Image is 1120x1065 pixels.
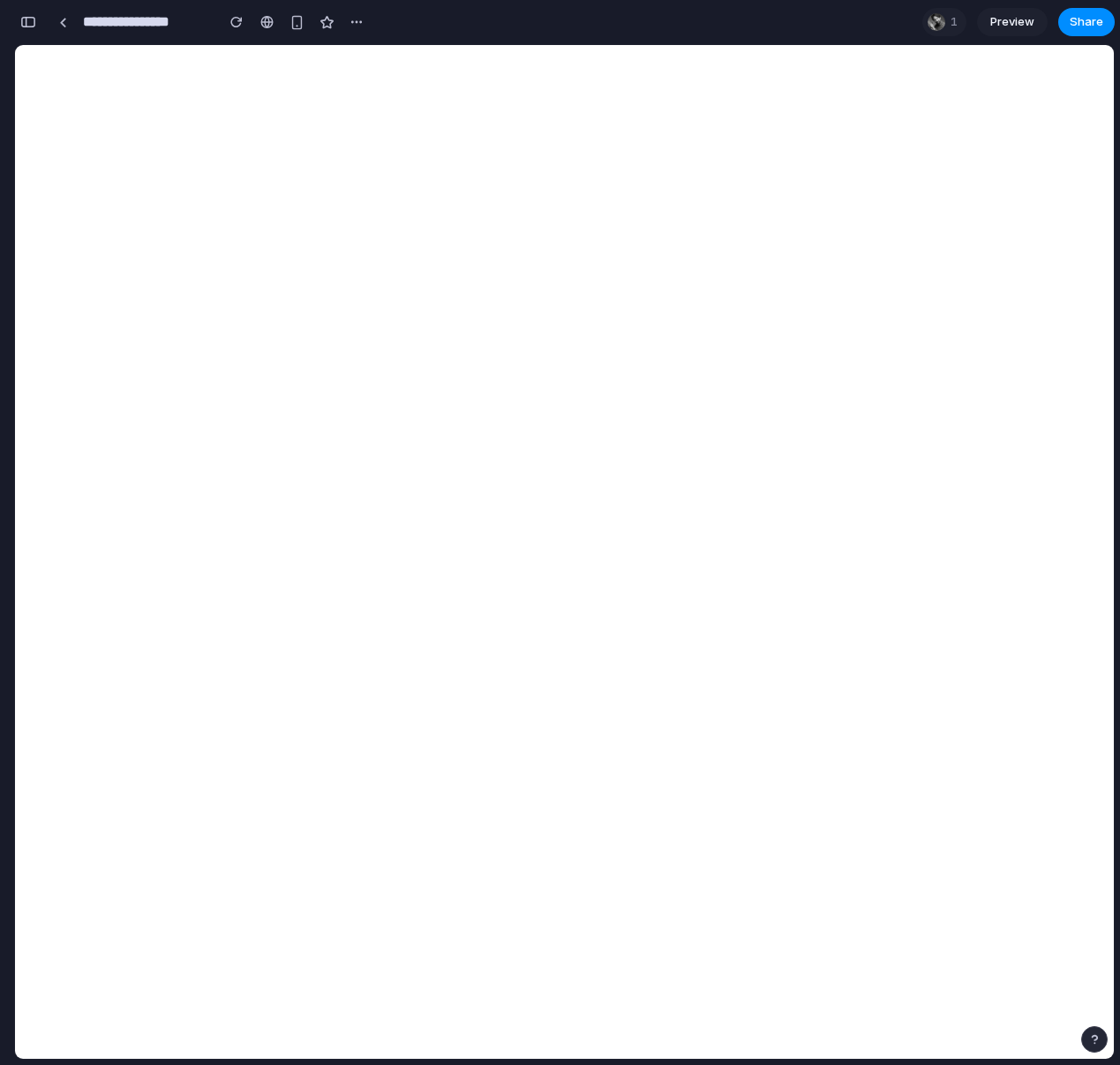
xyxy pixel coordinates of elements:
[951,13,963,31] span: 1
[1070,13,1103,31] span: Share
[1058,8,1115,36] button: Share
[922,8,966,36] div: 1
[990,13,1034,31] span: Preview
[977,8,1048,36] a: Preview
